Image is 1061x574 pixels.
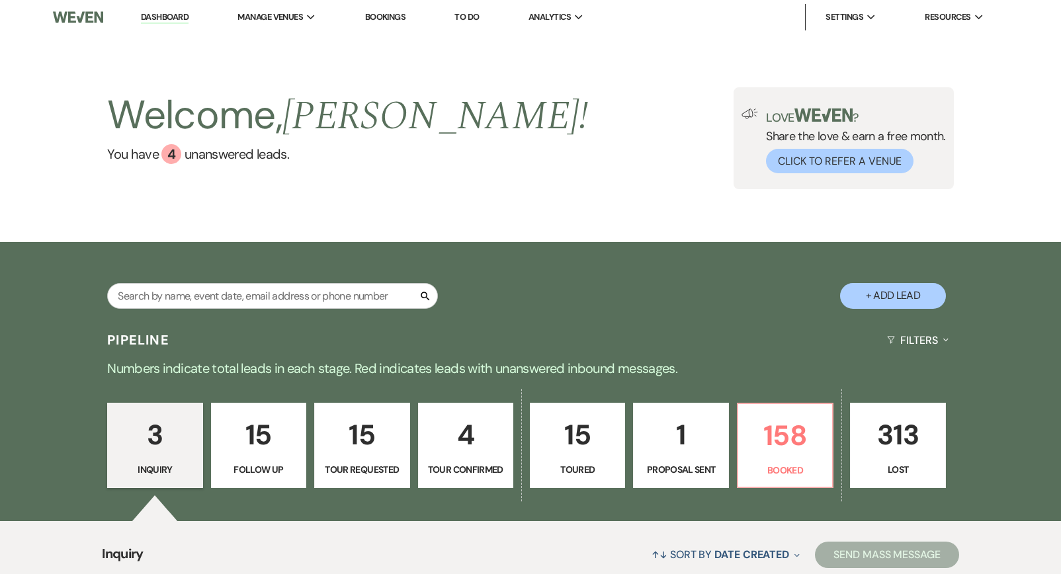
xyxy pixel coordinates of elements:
[102,544,144,572] span: Inquiry
[314,403,409,489] a: 15Tour Requested
[742,108,758,119] img: loud-speaker-illustration.svg
[633,403,728,489] a: 1Proposal Sent
[107,331,169,349] h3: Pipeline
[840,283,946,309] button: + Add Lead
[323,462,401,477] p: Tour Requested
[746,463,824,477] p: Booked
[427,413,505,457] p: 4
[141,11,189,24] a: Dashboard
[538,462,616,477] p: Toured
[427,462,505,477] p: Tour Confirmed
[116,413,194,457] p: 3
[766,149,913,173] button: Click to Refer a Venue
[529,11,571,24] span: Analytics
[642,462,720,477] p: Proposal Sent
[116,462,194,477] p: Inquiry
[418,403,513,489] a: 4Tour Confirmed
[107,144,588,164] a: You have 4 unanswered leads.
[107,87,588,144] h2: Welcome,
[530,403,625,489] a: 15Toured
[220,413,298,457] p: 15
[737,403,833,489] a: 158Booked
[53,3,103,31] img: Weven Logo
[323,413,401,457] p: 15
[282,86,588,147] span: [PERSON_NAME] !
[237,11,303,24] span: Manage Venues
[746,413,824,458] p: 158
[642,413,720,457] p: 1
[454,11,479,22] a: To Do
[161,144,181,164] div: 4
[859,413,937,457] p: 313
[365,11,406,22] a: Bookings
[850,403,945,489] a: 313Lost
[815,542,959,568] button: Send Mass Message
[538,413,616,457] p: 15
[646,537,805,572] button: Sort By Date Created
[107,403,202,489] a: 3Inquiry
[714,548,789,561] span: Date Created
[859,462,937,477] p: Lost
[758,108,946,173] div: Share the love & earn a free month.
[54,358,1007,379] p: Numbers indicate total leads in each stage. Red indicates leads with unanswered inbound messages.
[211,403,306,489] a: 15Follow Up
[652,548,667,561] span: ↑↓
[107,283,438,309] input: Search by name, event date, email address or phone number
[766,108,946,124] p: Love ?
[882,323,954,358] button: Filters
[925,11,970,24] span: Resources
[826,11,863,24] span: Settings
[220,462,298,477] p: Follow Up
[794,108,853,122] img: weven-logo-green.svg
